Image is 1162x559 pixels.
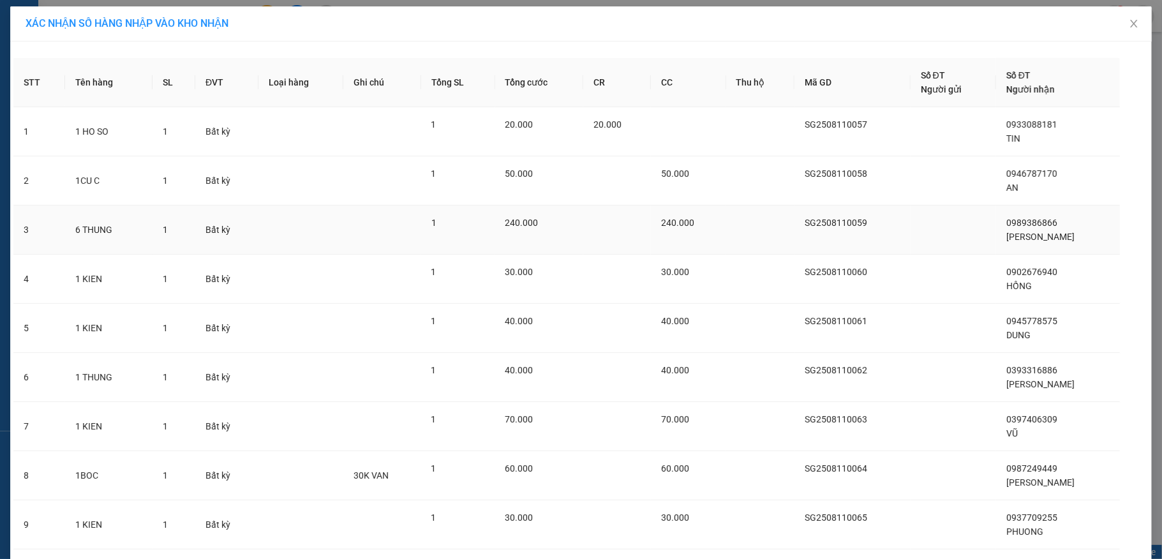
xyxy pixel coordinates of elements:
[505,119,533,130] span: 20.000
[163,372,168,382] span: 1
[1006,526,1043,537] span: PHUONG
[505,463,533,473] span: 60.000
[107,48,175,59] b: [DOMAIN_NAME]
[1006,232,1075,242] span: [PERSON_NAME]
[13,451,65,500] td: 8
[1006,477,1075,488] span: [PERSON_NAME]
[13,353,65,402] td: 6
[65,205,153,255] td: 6 THUNG
[431,316,436,326] span: 1
[661,512,689,523] span: 30.000
[661,463,689,473] span: 60.000
[1006,133,1020,144] span: TIN
[1006,463,1057,473] span: 0987249449
[258,58,343,107] th: Loại hàng
[13,58,65,107] th: STT
[163,126,168,137] span: 1
[65,353,153,402] td: 1 THUNG
[65,402,153,451] td: 1 KIEN
[921,70,945,80] span: Số ĐT
[354,470,389,481] span: 30K VAN
[195,500,258,549] td: Bất kỳ
[163,225,168,235] span: 1
[13,205,65,255] td: 3
[195,205,258,255] td: Bất kỳ
[805,414,867,424] span: SG2508110063
[1006,281,1032,291] span: HỒNG
[65,500,153,549] td: 1 KIEN
[661,365,689,375] span: 40.000
[726,58,795,107] th: Thu hộ
[661,168,689,179] span: 50.000
[651,58,726,107] th: CC
[431,512,436,523] span: 1
[1006,330,1031,340] span: DUNG
[661,414,689,424] span: 70.000
[138,16,169,47] img: logo.jpg
[82,19,123,123] b: BIÊN NHẬN GỬI HÀNG HÓA
[805,463,867,473] span: SG2508110064
[431,414,436,424] span: 1
[1006,365,1057,375] span: 0393316886
[163,519,168,530] span: 1
[661,316,689,326] span: 40.000
[805,218,867,228] span: SG2508110059
[195,451,258,500] td: Bất kỳ
[805,168,867,179] span: SG2508110058
[13,304,65,353] td: 5
[1006,316,1057,326] span: 0945778575
[1006,512,1057,523] span: 0937709255
[163,175,168,186] span: 1
[495,58,583,107] th: Tổng cước
[65,107,153,156] td: 1 HO SO
[195,304,258,353] td: Bất kỳ
[107,61,175,77] li: (c) 2017
[583,58,651,107] th: CR
[1006,119,1057,130] span: 0933088181
[1006,168,1057,179] span: 0946787170
[1006,84,1055,94] span: Người nhận
[195,107,258,156] td: Bất kỳ
[805,267,867,277] span: SG2508110060
[661,218,694,228] span: 240.000
[153,58,195,107] th: SL
[505,414,533,424] span: 70.000
[163,470,168,481] span: 1
[431,365,436,375] span: 1
[794,58,911,107] th: Mã GD
[1006,267,1057,277] span: 0902676940
[195,255,258,304] td: Bất kỳ
[921,84,962,94] span: Người gửi
[1006,70,1031,80] span: Số ĐT
[195,402,258,451] td: Bất kỳ
[431,168,436,179] span: 1
[431,119,436,130] span: 1
[1006,379,1075,389] span: [PERSON_NAME]
[65,304,153,353] td: 1 KIEN
[505,267,533,277] span: 30.000
[163,421,168,431] span: 1
[505,316,533,326] span: 40.000
[431,218,436,228] span: 1
[26,17,228,29] span: XÁC NHẬN SỐ HÀNG NHẬP VÀO KHO NHẬN
[1129,19,1139,29] span: close
[65,255,153,304] td: 1 KIEN
[13,500,65,549] td: 9
[65,156,153,205] td: 1CU C
[661,267,689,277] span: 30.000
[805,512,867,523] span: SG2508110065
[1006,428,1018,438] span: VŨ
[1006,183,1018,193] span: AN
[431,463,436,473] span: 1
[65,451,153,500] td: 1BOC
[1116,6,1152,42] button: Close
[805,316,867,326] span: SG2508110061
[13,156,65,205] td: 2
[505,512,533,523] span: 30.000
[195,156,258,205] td: Bất kỳ
[195,58,258,107] th: ĐVT
[805,119,867,130] span: SG2508110057
[805,365,867,375] span: SG2508110062
[163,274,168,284] span: 1
[1006,218,1057,228] span: 0989386866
